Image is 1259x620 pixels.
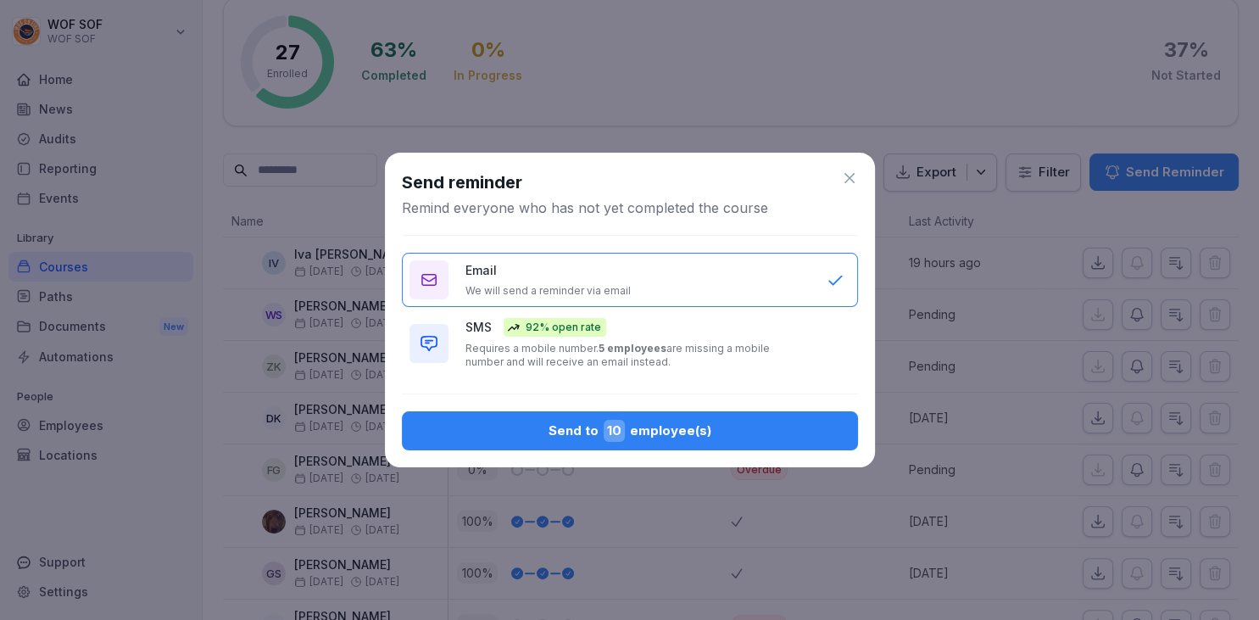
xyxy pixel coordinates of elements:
[402,170,522,195] h1: Send reminder
[415,420,844,442] div: Send to employee(s)
[465,342,810,369] p: Requires a mobile number. are missing a mobile number and will receive an email instead.
[465,261,497,279] p: Email
[599,342,666,355] b: 5 employees
[604,420,625,442] span: 10
[465,284,631,298] p: We will send a reminder via email
[526,320,601,335] p: 92% open rate
[402,198,768,217] p: Remind everyone who has not yet completed the course
[402,411,858,450] button: Send to10employee(s)
[465,318,492,336] p: SMS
